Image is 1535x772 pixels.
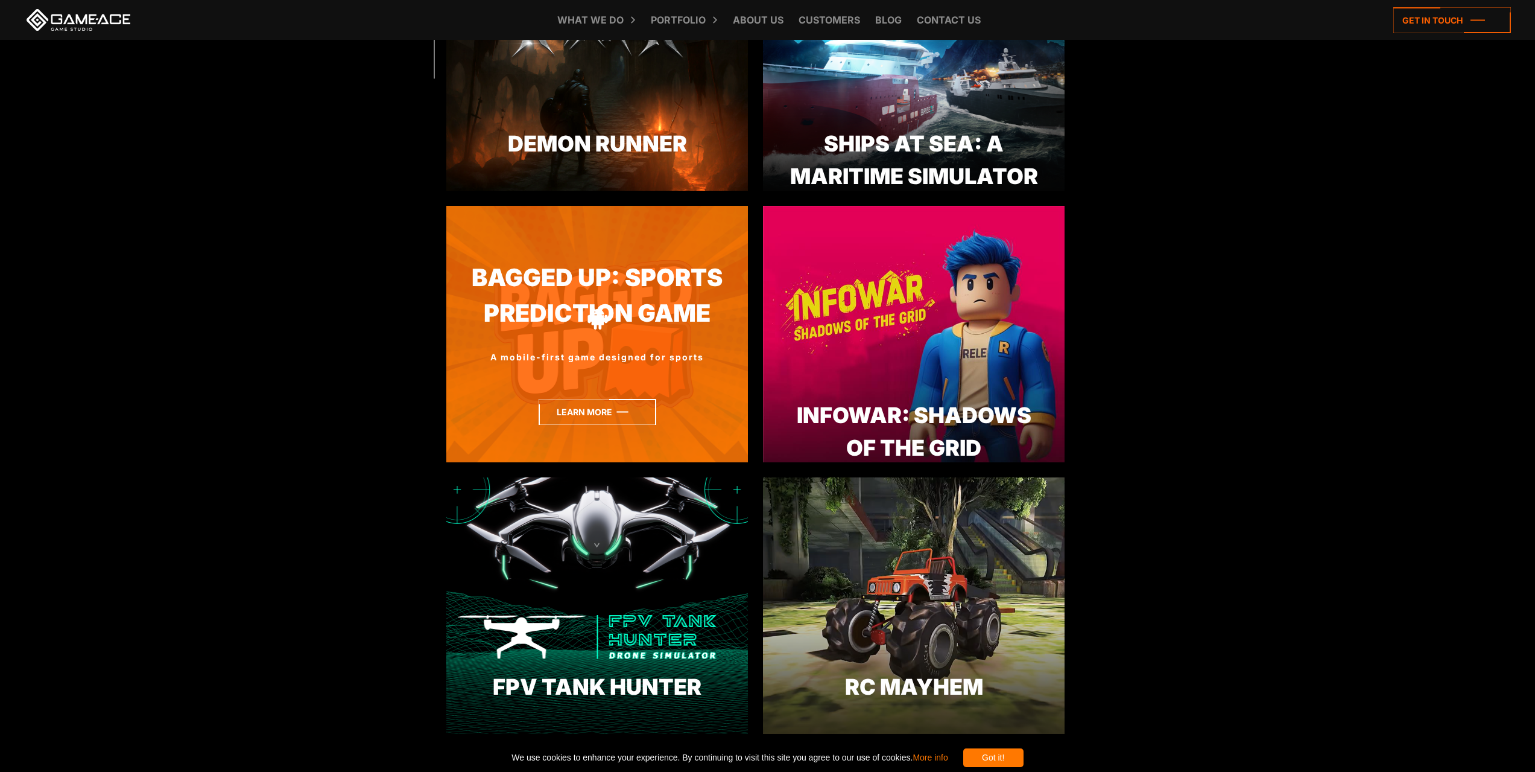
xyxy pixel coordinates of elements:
span: We use cookies to enhance your experience. By continuing to visit this site you agree to our use ... [511,748,948,767]
div: FPV Tank Hunter [446,671,748,703]
a: Bagged Up: Sports Prediction Game [446,260,748,332]
a: Get in touch [1393,7,1511,33]
div: Demon Runner [446,127,748,160]
img: Fpv tank hunter results preview image [446,477,748,734]
a: More info [913,753,948,762]
div: RC Mayhem [763,671,1065,703]
img: Infowar shadows of the grid preview image [763,206,1065,462]
div: A mobile-first game designed for sports [446,351,748,363]
img: Rc mayhem preview img [763,477,1065,734]
a: Learn more [539,399,656,425]
div: Got it! [963,748,1024,767]
div: Infowar: Shadows of the Grid [763,399,1065,464]
div: Ships At Sea: A Maritime Simulator [763,127,1065,193]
